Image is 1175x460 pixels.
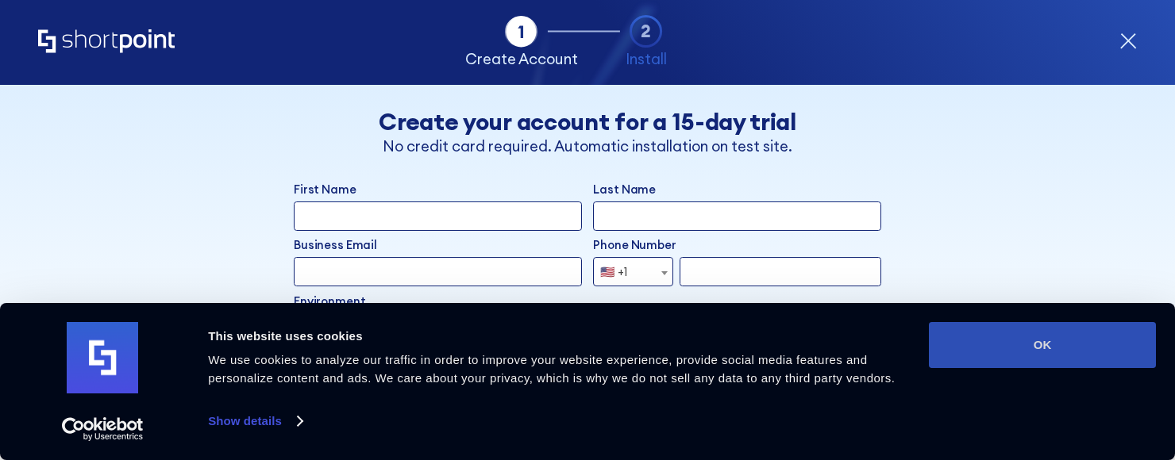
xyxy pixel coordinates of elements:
[67,322,138,393] img: logo
[33,417,172,441] a: Usercentrics Cookiebot - opens in a new window
[929,322,1156,368] button: OK
[208,353,895,385] span: We use cookies to analyze our traffic in order to improve your website experience, provide social...
[208,327,911,346] div: This website uses cookies
[208,409,302,433] a: Show details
